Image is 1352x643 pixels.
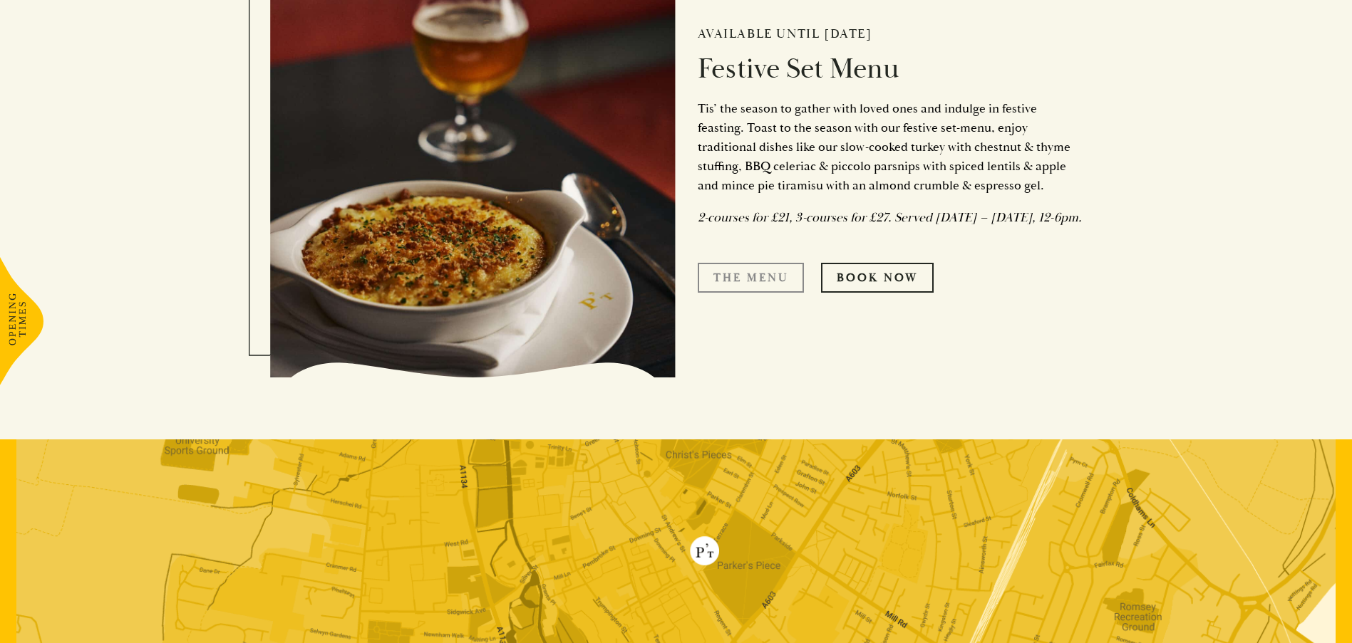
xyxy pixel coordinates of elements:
a: Book Now [821,263,934,293]
p: Tis’ the season to gather with loved ones and indulge in festive feasting. Toast to the season wi... [698,99,1083,195]
h2: Festive Set Menu [698,52,1083,86]
em: 2-courses for £21, 3-courses for £27. Served [DATE] – [DATE], 12-6pm. [698,209,1082,226]
a: The Menu [698,263,804,293]
h2: Available until [DATE] [698,26,1083,42]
